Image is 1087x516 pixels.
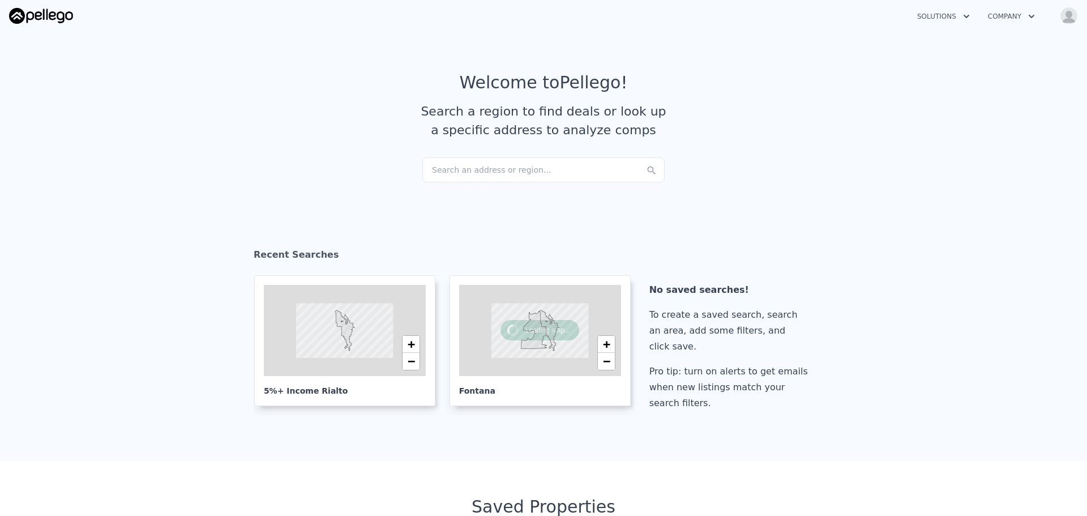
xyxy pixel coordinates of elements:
[979,6,1044,27] button: Company
[450,275,640,406] a: Loading map...Fontana
[254,275,444,406] a: 5%+ Income Rialto
[649,364,812,411] div: Pro tip: turn on alerts to get emails when new listings match your search filters.
[649,282,812,298] div: No saved searches!
[408,337,415,351] span: +
[598,336,615,353] a: Zoom in
[603,337,610,351] span: +
[1060,7,1078,25] img: avatar
[649,307,812,355] div: To create a saved search, search an area, add some filters, and click save.
[908,6,979,27] button: Solutions
[459,376,621,396] div: Fontana
[254,239,833,275] div: Recent Searches
[422,157,665,182] div: Search an address or region...
[408,354,415,368] span: −
[460,73,628,93] div: Welcome to Pellego !
[403,336,420,353] a: Zoom in
[264,376,426,396] div: 5%+ Income Rialto
[603,354,610,368] span: −
[9,8,73,24] img: Pellego
[417,102,670,139] div: Search a region to find deals or look up a specific address to analyze comps
[403,353,420,370] a: Zoom out
[598,353,615,370] a: Zoom out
